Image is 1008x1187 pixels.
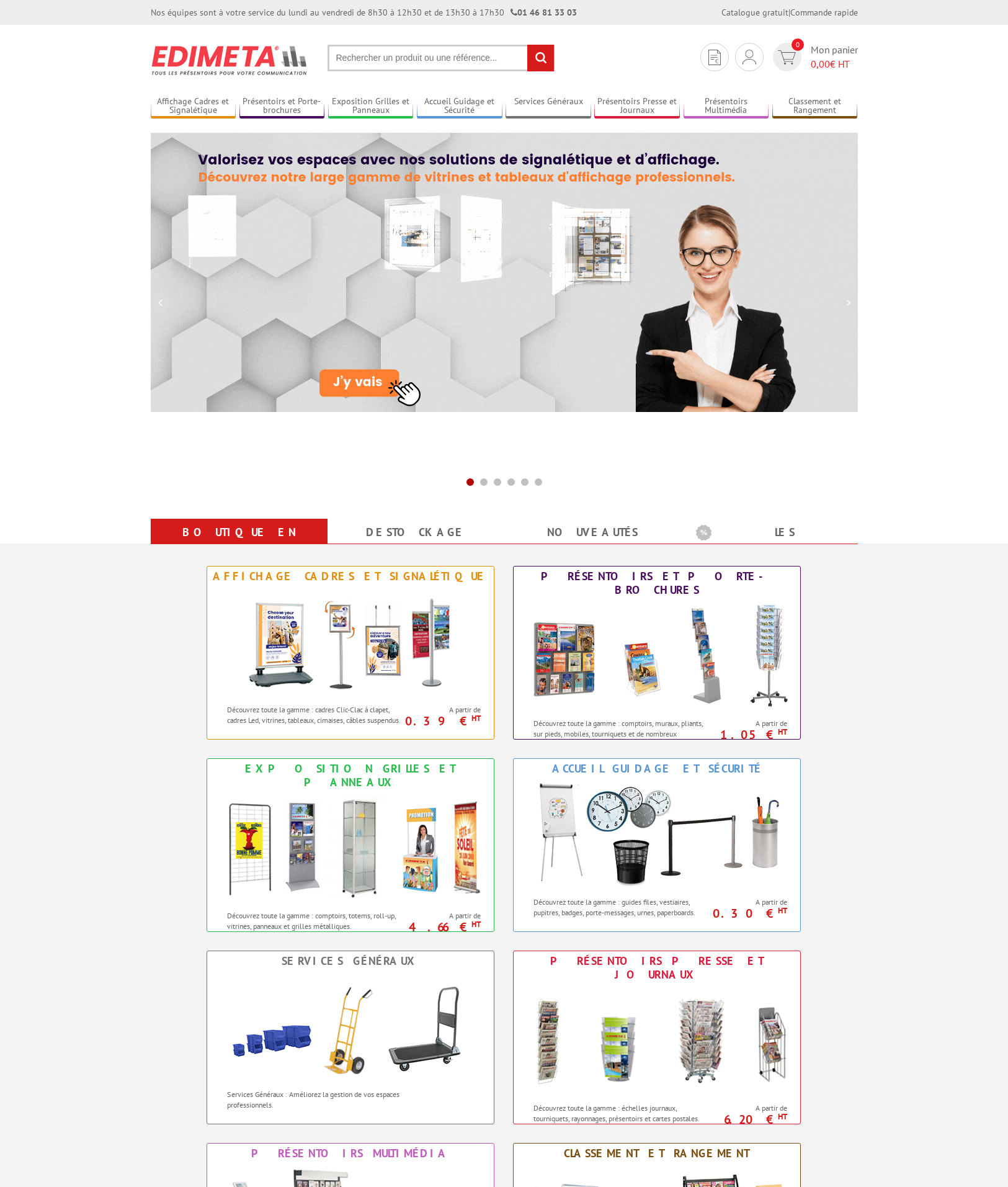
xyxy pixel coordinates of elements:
[328,45,555,71] input: Rechercher un produit ou une référence...
[721,7,788,18] a: Catalogue gratuit
[342,521,489,544] a: Destockage
[151,37,309,83] img: Présentoir, panneau, stand - Edimeta - PLV, affichage, mobilier bureau, entreprise
[401,923,481,931] p: 4.66 €
[210,762,491,789] div: Exposition Grilles et Panneaux
[533,897,710,918] p: Découvrez toute la gamme : guides files, vestiaires, pupitres, badges, porte-messages, urnes, pap...
[408,911,481,921] span: A partir de
[207,566,494,740] a: Affichage Cadres et Signalétique Affichage Cadres et Signalétique Découvrez toute la gamme : cadr...
[533,1103,710,1124] p: Découvrez toute la gamme : échelles journaux, tourniquets, rayonnages, présentoirs et cartes post...
[236,586,465,698] img: Affichage Cadres et Signalétique
[714,897,788,907] span: A partir de
[239,96,325,117] a: Présentoirs et Porte-brochures
[811,58,830,70] span: 0,00
[227,704,404,725] p: Découvrez toute la gamme : cadres Clic-Clac à clapet, cadres Led, vitrines, tableaux, cimaises, c...
[772,96,858,117] a: Classement et Rangement
[214,971,487,1083] img: Services Généraux
[519,521,666,544] a: nouveautés
[778,905,787,916] sup: HT
[708,50,721,65] img: devis rapide
[743,50,756,65] img: devis rapide
[517,954,797,982] div: Présentoirs Presse et Journaux
[408,705,481,715] span: A partir de
[533,718,710,750] p: Découvrez toute la gamme : comptoirs, muraux, pliants, sur pieds, mobiles, tourniquets et de nomb...
[708,910,788,917] p: 0.30 €
[696,521,851,546] b: Les promotions
[151,96,236,117] a: Affichage Cadres et Signalétique
[151,6,577,19] div: Nos équipes sont à votre service du lundi au vendredi de 8h30 à 12h30 et de 13h30 à 17h30
[811,57,858,71] span: € HT
[513,566,801,740] a: Présentoirs et Porte-brochures Présentoirs et Porte-brochures Découvrez toute la gamme : comptoir...
[520,985,793,1096] img: Présentoirs Presse et Journaux
[714,719,788,728] span: A partir de
[594,96,680,117] a: Présentoirs Presse et Journaux
[811,43,858,71] span: Mon panier
[520,779,793,890] img: Accueil Guidage et Sécurité
[513,758,801,932] a: Accueil Guidage et Sécurité Accueil Guidage et Sécurité Découvrez toute la gamme : guides files, ...
[708,1116,788,1123] p: 6.20 €
[511,7,577,18] strong: 01 46 81 33 03
[714,1103,788,1113] span: A partir de
[684,96,769,117] a: Présentoirs Multimédia
[417,96,502,117] a: Accueil Guidage et Sécurité
[214,792,487,904] img: Exposition Grilles et Panneaux
[328,96,414,117] a: Exposition Grilles et Panneaux
[471,919,481,929] sup: HT
[778,50,796,65] img: devis rapide
[520,600,793,712] img: Présentoirs et Porte-brochures
[227,910,404,931] p: Découvrez toute la gamme : comptoirs, totems, roll-up, vitrines, panneaux et grilles métalliques.
[401,717,481,725] p: 0.39 €
[721,6,858,19] div: |
[696,521,843,566] a: Les promotions
[207,758,494,932] a: Exposition Grilles et Panneaux Exposition Grilles et Panneaux Découvrez toute la gamme : comptoir...
[210,570,491,583] div: Affichage Cadres et Signalétique
[227,1089,404,1110] p: Services Généraux : Améliorez la gestion de vos espaces professionnels.
[792,38,804,51] span: 0
[790,7,858,18] a: Commande rapide
[778,727,787,737] sup: HT
[708,731,788,738] p: 1.05 €
[210,954,491,968] div: Services Généraux
[210,1147,491,1160] div: Présentoirs Multimédia
[506,96,591,117] a: Services Généraux
[517,570,797,597] div: Présentoirs et Porte-brochures
[527,45,554,71] input: rechercher
[517,1147,797,1160] div: Classement et Rangement
[770,43,858,71] a: devis rapide 0 Mon panier 0,00€ HT
[166,521,313,566] a: Boutique en ligne
[517,762,797,776] div: Accueil Guidage et Sécurité
[778,1111,787,1122] sup: HT
[513,951,801,1124] a: Présentoirs Presse et Journaux Présentoirs Presse et Journaux Découvrez toute la gamme : échelles...
[471,713,481,723] sup: HT
[207,951,494,1124] a: Services Généraux Services Généraux Services Généraux : Améliorez la gestion de vos espaces profe...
